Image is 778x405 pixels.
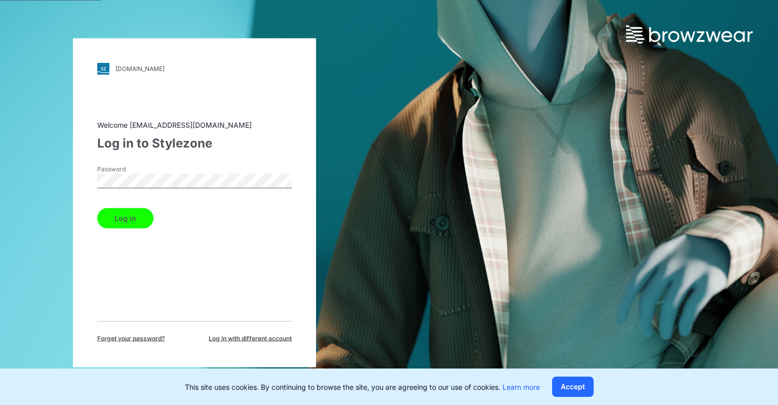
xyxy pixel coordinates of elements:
[185,382,540,392] p: This site uses cookies. By continuing to browse the site, you are agreeing to our use of cookies.
[97,134,292,152] div: Log in to Stylezone
[626,25,753,44] img: browzwear-logo.73288ffb.svg
[502,383,540,391] a: Learn more
[209,334,292,343] span: Log in with different account
[97,164,168,173] label: Password
[115,65,165,72] div: [DOMAIN_NAME]
[552,377,594,397] button: Accept
[97,208,153,228] button: Log in
[97,334,165,343] span: Forget your password?
[97,62,292,75] a: [DOMAIN_NAME]
[97,119,292,130] div: Welcome [EMAIL_ADDRESS][DOMAIN_NAME]
[97,62,109,75] img: svg+xml;base64,PHN2ZyB3aWR0aD0iMjgiIGhlaWdodD0iMjgiIHZpZXdCb3g9IjAgMCAyOCAyOCIgZmlsbD0ibm9uZSIgeG...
